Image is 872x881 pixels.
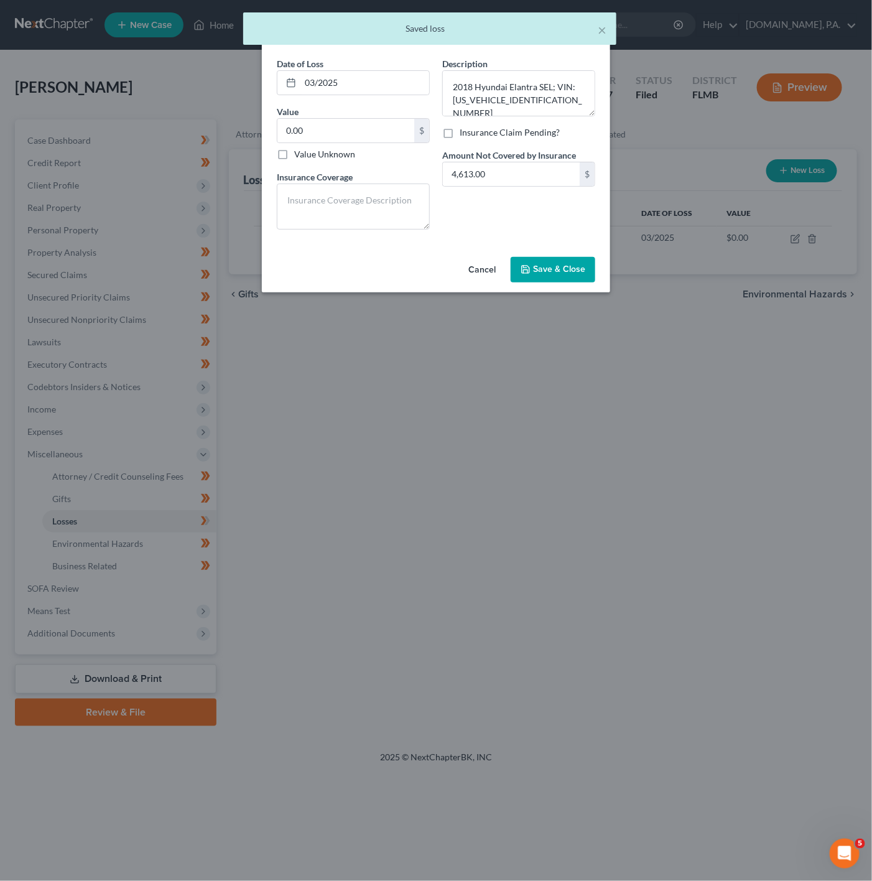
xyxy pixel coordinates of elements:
iframe: Intercom live chat [830,839,860,869]
button: Cancel [458,258,506,283]
span: Description [442,58,488,69]
label: Insurance Claim Pending? [460,126,560,139]
div: $ [580,162,595,186]
label: Value [277,105,299,118]
span: 5 [855,839,865,849]
span: Save & Close [533,264,585,275]
button: Save & Close [511,257,595,283]
div: $ [414,119,429,142]
input: 0.00 [277,119,414,142]
input: 0.00 [443,162,580,186]
span: Date of Loss [277,58,323,69]
input: MM/YYYY [300,71,429,95]
span: Insurance Coverage [277,172,353,182]
button: × [598,22,606,37]
div: Saved loss [253,22,606,35]
label: Value Unknown [294,148,355,161]
label: Amount Not Covered by Insurance [442,149,576,162]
